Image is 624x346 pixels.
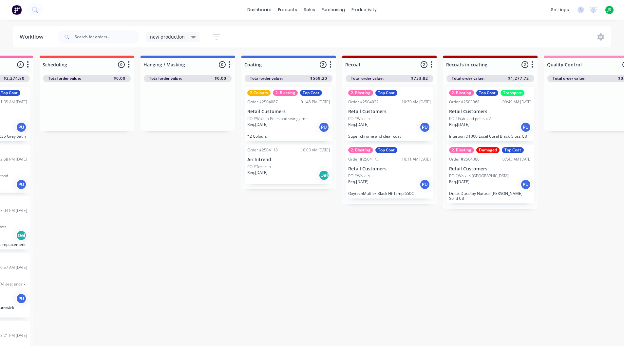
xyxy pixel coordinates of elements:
[446,87,534,141] div: 2. BlastingTop CoatTransportOrder #250396809:49 AM [DATE]Retail CustomersPO #Gate and posts x 2Re...
[348,173,370,179] p: PO #Walk in
[12,5,22,15] img: Factory
[319,170,329,181] div: Del
[244,5,275,15] a: dashboard
[301,147,330,153] div: 10:03 AM [DATE]
[318,5,348,15] div: purchasing
[449,166,532,172] p: Retail Customers
[420,179,430,190] div: PU
[520,179,531,190] div: PU
[348,122,369,128] p: Req. [DATE]
[149,76,182,81] span: Total order value:
[449,156,480,162] div: Order #2504060
[449,90,474,96] div: 2. Blasting
[402,99,431,105] div: 10:30 AM [DATE]
[215,76,226,81] span: $0.00
[348,166,431,172] p: Retail Customers
[4,76,25,81] span: $2,274.80
[548,5,572,15] div: settings
[310,76,327,81] span: $569.20
[420,122,430,132] div: PU
[449,122,469,128] p: Req. [DATE]
[348,134,431,139] p: Super chrome and clear coat
[449,191,532,201] p: Dulux Duralloy Natural [PERSON_NAME] Solid CB
[247,109,330,114] p: Retail Customers
[402,156,431,162] div: 10:11 AM [DATE]
[446,145,534,203] div: 2. BlastingDamagedTop CoatOrder #250406007:43 AM [DATE]Retail CustomersPO #Walk in [GEOGRAPHIC_DA...
[449,179,469,185] p: Req. [DATE]
[348,109,431,114] p: Retail Customers
[247,147,278,153] div: Order #2504118
[275,5,300,15] div: products
[75,30,140,43] input: Search for orders...
[476,90,498,96] div: Top Coat
[449,99,480,105] div: Order #2503968
[502,156,532,162] div: 07:43 AM [DATE]
[247,170,268,176] p: Req. [DATE]
[351,76,384,81] span: Total order value:
[348,156,379,162] div: Order #2504173
[150,33,185,40] span: new production
[348,5,380,15] div: productivity
[245,87,332,141] div: 2-Colours2. BlastingTop CoatOrder #250408701:48 PM [DATE]Retail CustomersPO #Walk in Poles and sw...
[300,5,318,15] div: sales
[16,293,27,304] div: PU
[502,99,532,105] div: 09:49 AM [DATE]
[452,76,484,81] span: Total order value:
[245,145,332,184] div: Order #250411810:03 AM [DATE]ArchitrendPO #Test runReq.[DATE]Del
[501,90,524,96] div: Transport
[449,109,532,114] p: Retail Customers
[300,90,322,96] div: Top Coat
[449,173,509,179] p: PO #Walk in [GEOGRAPHIC_DATA]
[476,147,500,153] div: Damaged
[114,76,125,81] span: $0.00
[301,99,330,105] div: 01:48 PM [DATE]
[348,147,373,153] div: 2. Blasting
[20,33,47,41] div: Workflow
[553,76,585,81] span: Total order value:
[348,191,431,196] p: OxytechMuffler Black Hi-Temp 650C
[348,179,369,185] p: Req. [DATE]
[247,157,330,163] p: Architrend
[520,122,531,132] div: PU
[608,7,611,13] span: JS
[449,116,491,122] p: PO #Gate and posts x 2
[375,90,397,96] div: Top Coat
[449,134,532,139] p: Interpon D1000 Excel Coral Black Gloss CB
[247,122,268,128] p: Req. [DATE]
[273,90,298,96] div: 2. Blasting
[247,116,309,122] p: PO #Walk in Poles and swing arms
[411,76,428,81] span: $753.82
[449,147,474,153] div: 2. Blasting
[48,76,81,81] span: Total order value:
[247,99,278,105] div: Order #2504087
[16,122,27,132] div: PU
[247,164,271,170] p: PO #Test run
[375,147,397,153] div: Top Coat
[502,147,524,153] div: Top Coat
[348,99,379,105] div: Order #2504022
[250,76,283,81] span: Total order value:
[348,116,370,122] p: PO #Walk in
[247,90,271,96] div: 2-Colours
[16,179,27,190] div: PU
[16,230,27,241] div: Del
[346,87,433,141] div: 2. BlastingTop CoatOrder #250402210:30 AM [DATE]Retail CustomersPO #Walk inReq.[DATE]PUSuper chro...
[247,134,330,139] p: *2 Colours |
[346,145,433,199] div: 2. BlastingTop CoatOrder #250417310:11 AM [DATE]Retail CustomersPO #Walk inReq.[DATE]PUOxytechMuf...
[508,76,529,81] span: $1,277.72
[348,90,373,96] div: 2. Blasting
[319,122,329,132] div: PU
